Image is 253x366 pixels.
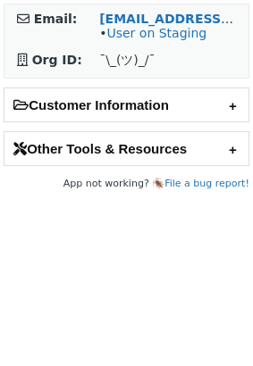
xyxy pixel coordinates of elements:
[32,53,82,67] strong: Org ID:
[34,12,78,26] strong: Email:
[4,88,249,121] h2: Customer Information
[99,53,155,67] span: ¯\_(ツ)_/¯
[4,132,249,165] h2: Other Tools & Resources
[4,175,249,193] footer: App not working? 🪳
[106,26,207,40] a: User on Staging
[99,26,207,40] span: •
[164,178,249,189] a: File a bug report!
